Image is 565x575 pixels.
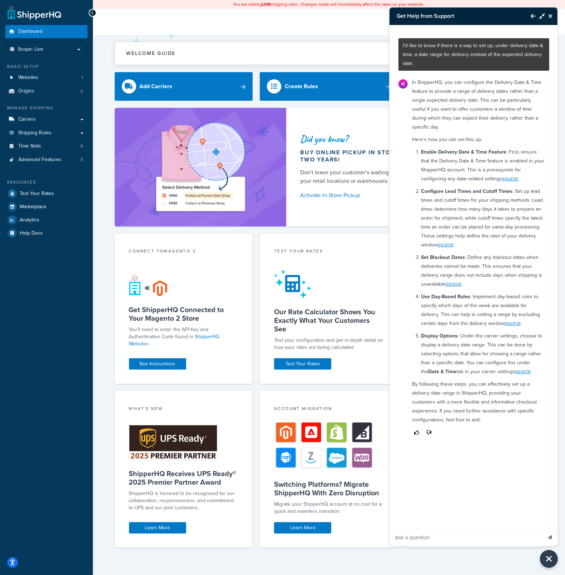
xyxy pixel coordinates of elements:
a: ShipperHQ Websites [129,333,220,347]
div: Did you know? [301,134,526,144]
strong: Display Options [421,332,458,340]
p: : Define any blackout dates when deliveries cannot be made. This ensures that your delivery range... [421,253,545,289]
p: In ShipperHQ, you can configure the Delivery Date & Time feature to provide a range of delivery d... [412,78,545,131]
strong: Configure Lead Times and Cutoff Times [421,187,512,195]
span: Origins [18,88,34,94]
button: Back to Resource Center [524,8,536,24]
a: Create Rules [260,72,398,101]
li: Websites [5,71,88,84]
p: : First, ensure that the Delivery Date & Time feature is enabled in your ShipperHQ account. This ... [421,147,545,183]
p: By following these steps, you can effectively set up a delivery date range in ShipperHQ, providin... [412,380,545,424]
p: : Implement day-based rules to specify which days of the week are available for delivery. This ca... [421,292,545,328]
div: Test your rates [274,248,384,256]
img: Bot Avatar [398,79,408,89]
strong: Date & Time [428,368,457,375]
li: Advanced Features [5,153,88,166]
a: Test Your Rates [5,187,88,200]
span: 0 [80,143,83,149]
span: Scope: Live [18,46,43,52]
span: 1 [81,75,83,81]
span: Advanced Features [18,157,61,163]
div: Connect to Magento 2 [129,248,239,256]
span: Test Your Rates [20,191,54,197]
div: Buy online pickup in store has increased 500% in the past two years! [301,149,526,163]
p: ShipperHQ is honored to be recognized for our collaboration, responsiveness, and commitment to UP... [129,490,239,511]
button: Close Resource Center [545,12,557,20]
a: Advanced Features3 [5,153,88,166]
a: Time Slots0 [5,140,88,153]
span: 3 [80,157,83,163]
a: Add Carriers [115,72,253,101]
div: Test your configuration and get in-depth detail on how your rates are being calculated. [274,337,384,351]
button: Thumbs up [412,428,421,437]
div: Add Carriers [140,81,173,91]
div: Create Rules [285,81,318,91]
input: Ask a question [390,529,542,546]
h2: Welcome Guide [127,51,176,56]
p: Here's how you can set this up: [412,135,545,144]
a: Websites1 [5,71,88,84]
span: Analytics [20,217,39,223]
a: source [446,280,461,288]
a: Dashboard [5,25,88,38]
a: source [502,175,518,182]
a: Carriers [5,113,88,126]
h3: Get Help from Support [390,7,524,25]
p: I'd like to know if there is a way to set up, under delivery date & time, a date range for delive... [403,41,545,68]
h5: ShipperHQ Receives UPS Ready® 2025 Premier Partner Award [129,469,239,486]
div: Manage Shipping [5,105,88,111]
strong: Set Blackout Dates [421,254,465,261]
a: Test Your Rates [274,358,331,370]
img: connect-shq-magento-24cdf84b.svg [129,274,167,296]
p: You'll need to enter the API Key and Authentication Code found in [129,326,239,347]
a: Shipping Rules [5,126,88,140]
h5: Get ShipperHQ Connected to Your Magento 2 Store [129,305,239,322]
li: Time Slots [5,140,88,153]
a: Learn More [274,522,331,534]
a: Activate In-Store Pickup [301,190,526,200]
b: LIVE [262,1,271,7]
button: Close Resource Center [540,550,558,568]
div: Migrate your ShipperHQ account at no cost for a quick and seamless transition. [274,501,384,515]
button: Thumbs down [424,428,433,437]
span: 2 [80,88,83,94]
span: Time Slots [18,143,41,149]
a: Learn More [129,522,186,534]
div: What's New [129,405,239,414]
a: source [438,241,454,249]
a: source [515,367,531,375]
li: Origins [5,85,88,98]
p: : Set up lead times and cutoff times for your shipping methods. Lead times determine how many day... [421,187,545,249]
strong: Use Day-Based Rules [421,293,470,300]
a: Analytics [5,214,88,226]
span: Shipping Rules [18,130,51,136]
div: Basic Setup [5,64,88,70]
div: Resources [5,179,88,185]
button: Minimize Resource Center [536,8,545,24]
h5: Our Rate Calculator Shows You Exactly What Your Customers See [274,307,384,333]
a: Origins2 [5,85,88,98]
div: Account Migration [274,405,384,414]
a: Marketplace [5,200,88,213]
a: source [505,319,521,327]
div: Don't leave your customer's waiting. Offer them the convenience of local pickup at any of your re... [301,168,526,185]
a: Help Docs [5,227,88,240]
span: Marketplace [20,204,46,210]
strong: Enable Delivery Date & Time Feature [421,148,506,156]
p: : Under the carrier settings, choose to display a delivery date range. This can be done by select... [421,331,545,376]
span: Dashboard [18,29,43,35]
h5: Switching Platforms? Migrate ShipperHQ With Zero Disruption [274,480,384,497]
button: Send message [542,529,557,546]
span: Help Docs [20,230,43,236]
img: ad-shirt-map-b0359fc47e01cab431d101c4b569394f6a03f54285957d908178d52f29eb9668.png [136,119,265,216]
button: Welcome Guide [115,42,543,65]
span: Websites [18,75,38,81]
span: Carriers [18,116,36,122]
